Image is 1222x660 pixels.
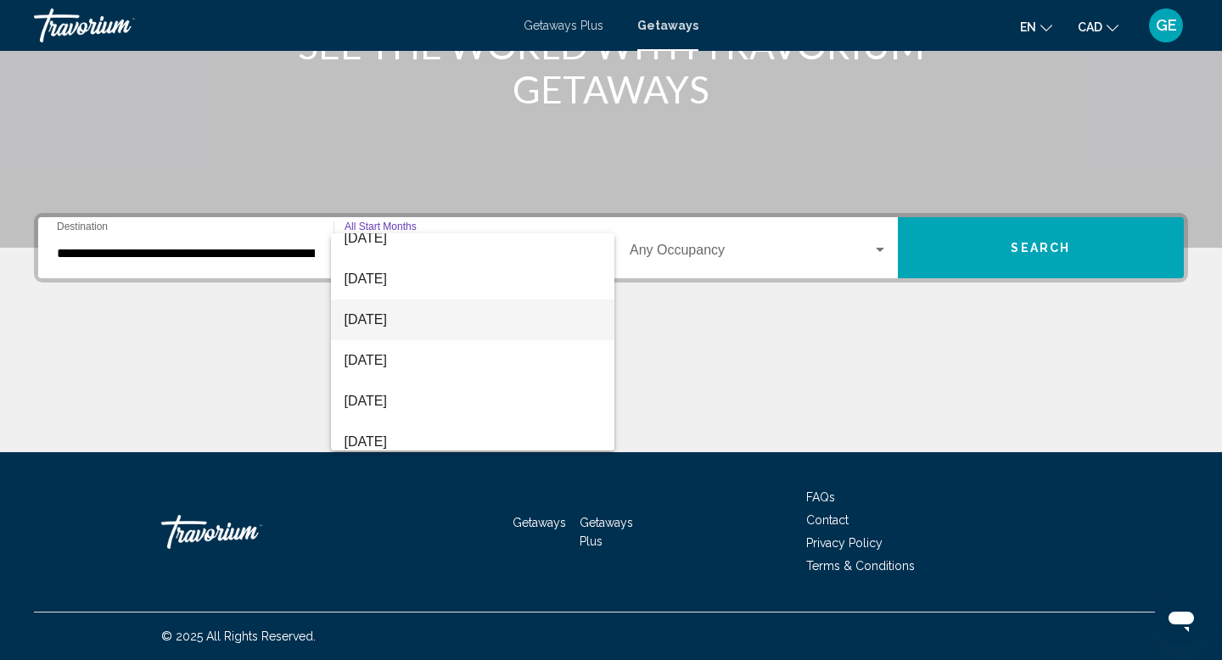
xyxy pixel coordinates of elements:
[345,340,602,381] span: [DATE]
[345,218,602,259] span: [DATE]
[1154,592,1208,646] iframe: Button to launch messaging window
[345,422,602,462] span: [DATE]
[345,259,602,299] span: [DATE]
[345,299,602,340] span: [DATE]
[345,381,602,422] span: [DATE]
